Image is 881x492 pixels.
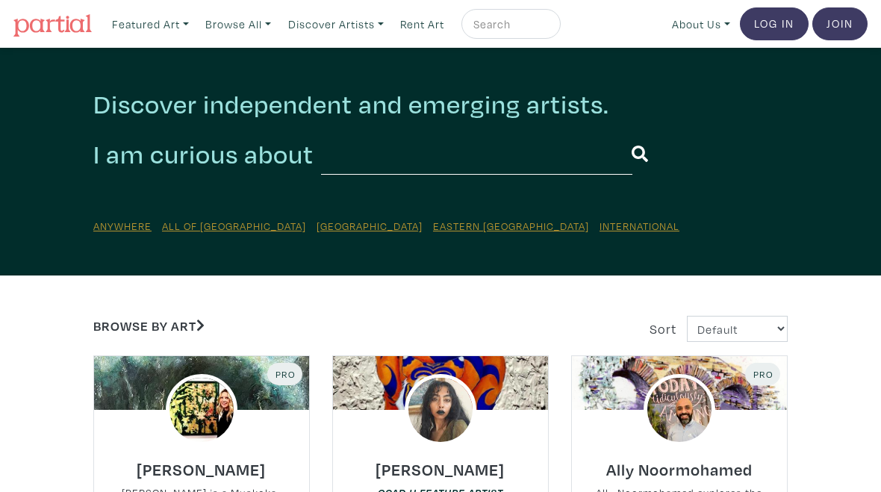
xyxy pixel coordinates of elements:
a: Browse All [199,9,278,40]
a: [PERSON_NAME] [137,455,266,473]
img: phpThumb.php [405,374,476,446]
span: Sort [650,320,676,337]
img: phpThumb.php [166,374,237,446]
a: Anywhere [93,219,152,233]
a: [PERSON_NAME] [376,455,505,473]
span: Pro [274,368,296,380]
h2: I am curious about [93,138,314,171]
a: About Us [665,9,737,40]
h6: [PERSON_NAME] [137,459,266,479]
h6: [PERSON_NAME] [376,459,505,479]
a: Join [812,7,868,40]
h2: Discover independent and emerging artists. [93,88,788,120]
a: Discover Artists [281,9,390,40]
img: phpThumb.php [644,374,715,446]
a: Eastern [GEOGRAPHIC_DATA] [433,219,589,233]
a: Log In [740,7,809,40]
a: Ally Noormohamed [606,455,753,473]
a: Browse by Art [93,317,205,334]
a: Rent Art [393,9,451,40]
a: [GEOGRAPHIC_DATA] [317,219,423,233]
h6: Ally Noormohamed [606,459,753,479]
a: All of [GEOGRAPHIC_DATA] [162,219,306,233]
a: International [600,219,679,233]
span: Pro [752,368,773,380]
input: Search [472,15,547,34]
a: Featured Art [105,9,196,40]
